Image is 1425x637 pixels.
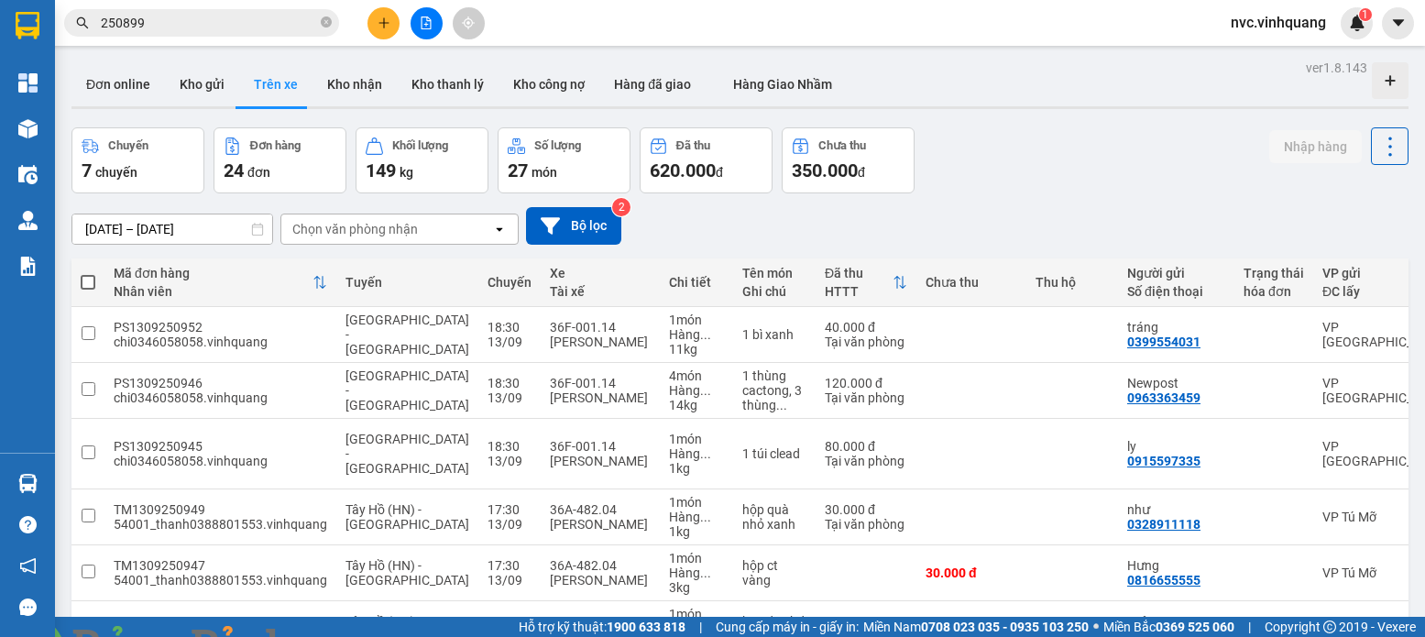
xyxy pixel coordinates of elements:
[650,159,716,181] span: 620.000
[1036,275,1109,290] div: Thu hộ
[599,62,706,106] button: Hàng đã giao
[72,214,272,244] input: Select a date range.
[669,607,724,621] div: 1 món
[82,159,92,181] span: 7
[612,198,630,216] sup: 2
[742,327,806,342] div: 1 bì xanh
[1244,284,1304,299] div: hóa đơn
[18,165,38,184] img: warehouse-icon
[640,127,773,193] button: Đã thu620.000đ
[742,266,806,280] div: Tên món
[1306,58,1367,78] div: ver 1.8.143
[453,7,485,39] button: aim
[165,62,239,106] button: Kho gửi
[550,502,651,517] div: 36A-482.04
[492,222,507,236] svg: open
[1127,517,1200,532] div: 0328911118
[1244,266,1304,280] div: Trạng thái
[519,617,685,637] span: Hỗ trợ kỹ thuật:
[488,275,532,290] div: Chuyến
[550,573,651,588] div: [PERSON_NAME]
[488,320,532,335] div: 18:30
[114,454,327,468] div: chi0346058058.vinhquang
[114,390,327,405] div: chi0346058058.vinhquang
[76,16,89,29] span: search
[321,15,332,32] span: close-circle
[742,284,806,299] div: Ghi chú
[742,502,806,532] div: hộp quà nhỏ xanh
[114,320,327,335] div: PS1309250952
[488,439,532,454] div: 18:30
[250,139,301,152] div: Đơn hàng
[700,566,711,580] span: ...
[1127,573,1200,588] div: 0816655555
[108,139,148,152] div: Chuyến
[550,284,651,299] div: Tài xế
[356,127,488,193] button: Khối lượng149kg
[1127,454,1200,468] div: 0915597335
[1093,623,1099,631] span: ⚪️
[926,566,1017,580] div: 30.000 đ
[825,454,907,468] div: Tại văn phòng
[18,257,38,276] img: solution-icon
[699,617,702,637] span: |
[114,376,327,390] div: PS1309250946
[411,7,443,39] button: file-add
[776,398,787,412] span: ...
[367,7,400,39] button: plus
[550,390,651,405] div: [PERSON_NAME]
[1127,266,1225,280] div: Người gửi
[16,12,39,39] img: logo-vxr
[669,368,724,383] div: 4 món
[700,510,711,524] span: ...
[1362,8,1368,21] span: 1
[742,558,806,588] div: hộp ct vàng
[550,558,651,573] div: 36A-482.04
[858,165,865,180] span: đ
[1216,11,1341,34] span: nvc.vinhquang
[669,461,724,476] div: 1 kg
[345,558,469,588] span: Tây Hồ (HN) - [GEOGRAPHIC_DATA]
[71,127,204,193] button: Chuyến7chuyến
[321,16,332,27] span: close-circle
[700,446,711,461] span: ...
[1127,558,1225,573] div: Hưng
[114,266,312,280] div: Mã đơn hàng
[1127,376,1225,390] div: Newpost
[114,284,312,299] div: Nhân viên
[550,266,651,280] div: Xe
[104,258,336,307] th: Toggle SortBy
[733,77,832,92] span: Hàng Giao Nhầm
[345,502,469,532] span: Tây Hồ (HN) - [GEOGRAPHIC_DATA]
[18,474,38,493] img: warehouse-icon
[1323,621,1336,633] span: copyright
[550,517,651,532] div: [PERSON_NAME]
[114,573,327,588] div: 54001_thanh0388801553.vinhquang
[95,165,137,180] span: chuyến
[550,335,651,349] div: [PERSON_NAME]
[400,165,413,180] span: kg
[18,211,38,230] img: warehouse-icon
[1390,15,1407,31] span: caret-down
[114,502,327,517] div: TM1309250949
[926,275,1017,290] div: Chưa thu
[669,398,724,412] div: 14 kg
[345,275,469,290] div: Tuyến
[669,327,724,342] div: Hàng thông thường
[1127,320,1225,335] div: tráng
[18,119,38,138] img: warehouse-icon
[1248,617,1251,637] span: |
[550,614,651,629] div: 36A-482.04
[550,439,651,454] div: 36F-001.14
[488,502,532,517] div: 17:30
[345,432,469,476] span: [GEOGRAPHIC_DATA] - [GEOGRAPHIC_DATA]
[742,446,806,461] div: 1 túi clead
[676,139,710,152] div: Đã thu
[825,335,907,349] div: Tại văn phòng
[1127,614,1225,629] div: xuân
[550,454,651,468] div: [PERSON_NAME]
[488,558,532,573] div: 17:30
[1127,439,1225,454] div: ly
[378,16,390,29] span: plus
[114,614,327,629] div: TM1309250941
